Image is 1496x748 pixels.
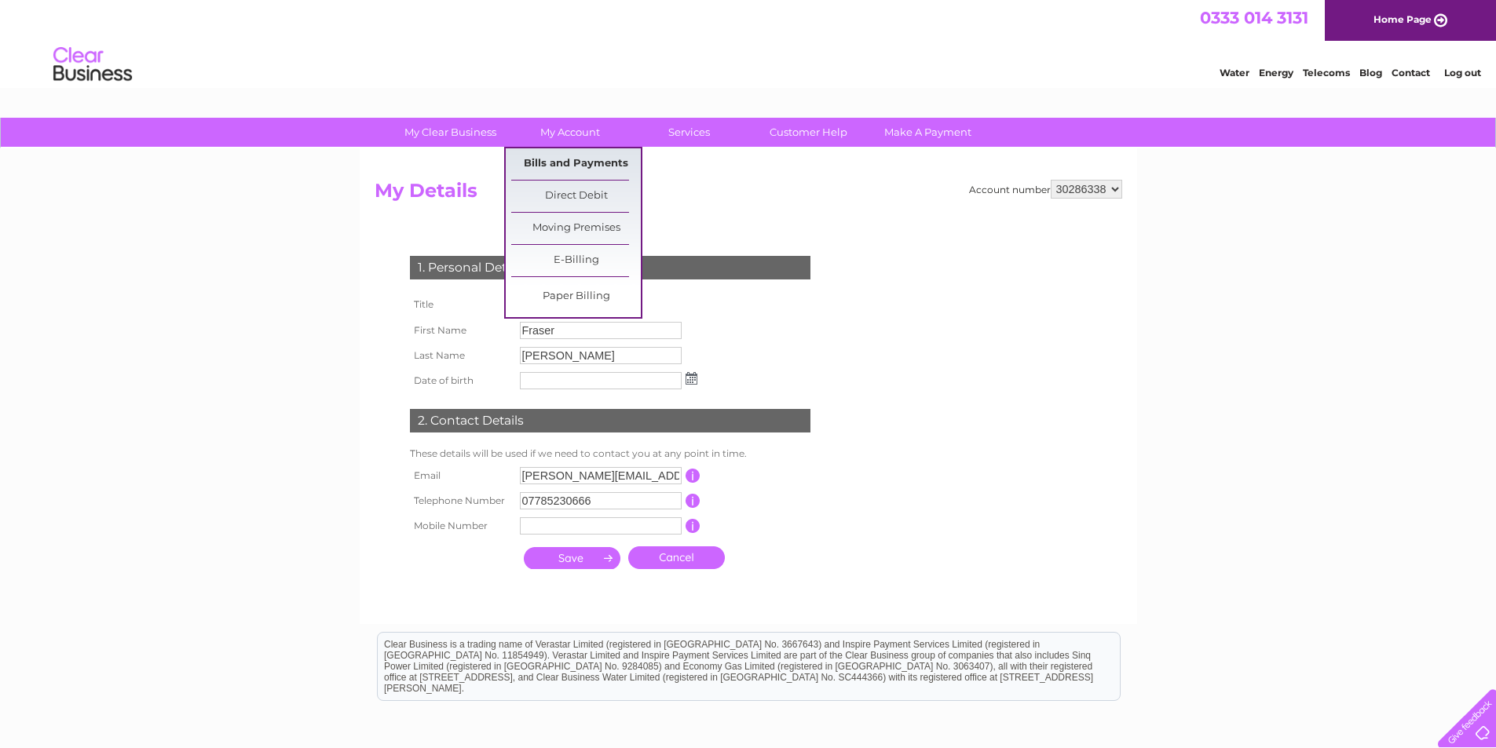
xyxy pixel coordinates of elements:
div: Clear Business is a trading name of Verastar Limited (registered in [GEOGRAPHIC_DATA] No. 3667643... [378,9,1120,76]
a: My Account [505,118,635,147]
a: Make A Payment [863,118,993,147]
a: Paper Billing [511,281,641,312]
a: E-Billing [511,245,641,276]
input: Information [686,519,700,533]
img: logo.png [53,41,133,89]
th: Mobile Number [406,513,516,538]
th: Telephone Number [406,488,516,513]
th: Title [406,291,516,318]
input: Information [686,494,700,508]
th: Last Name [406,343,516,368]
a: Blog [1359,67,1382,78]
a: Contact [1392,67,1430,78]
a: Energy [1259,67,1293,78]
a: Cancel [628,546,725,569]
a: Moving Premises [511,213,641,244]
div: Account number [969,180,1122,199]
a: Water [1220,67,1249,78]
a: Bills and Payments [511,148,641,180]
a: Telecoms [1303,67,1350,78]
img: ... [686,372,697,385]
div: 2. Contact Details [410,409,810,432]
th: Email [406,463,516,488]
input: Information [686,469,700,483]
a: Log out [1444,67,1481,78]
input: Submit [524,547,620,569]
a: Direct Debit [511,181,641,212]
td: These details will be used if we need to contact you at any point in time. [406,444,814,463]
a: Services [624,118,754,147]
h2: My Details [375,180,1122,210]
a: My Clear Business [386,118,515,147]
a: 0333 014 3131 [1200,8,1308,27]
th: First Name [406,318,516,343]
th: Date of birth [406,368,516,393]
a: Customer Help [744,118,873,147]
div: 1. Personal Details [410,256,810,279]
